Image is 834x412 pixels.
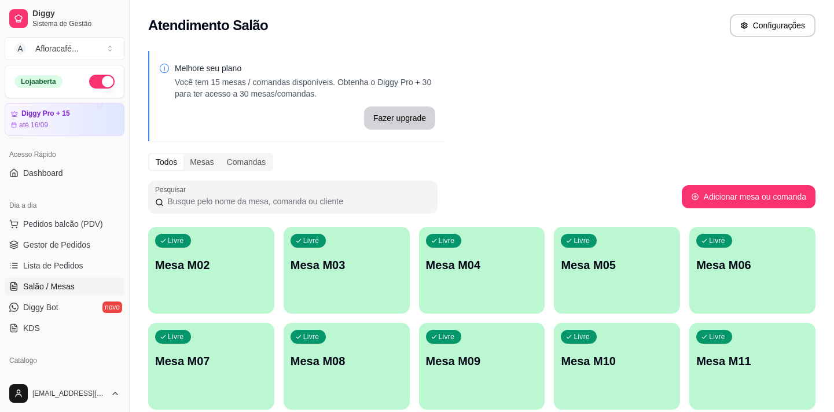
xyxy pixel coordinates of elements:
[5,196,124,215] div: Dia a dia
[284,227,410,314] button: LivreMesa M03
[291,353,403,369] p: Mesa M08
[183,154,220,170] div: Mesas
[23,260,83,271] span: Lista de Pedidos
[14,75,63,88] div: Loja aberta
[439,236,455,245] p: Livre
[168,236,184,245] p: Livre
[439,332,455,341] p: Livre
[23,239,90,251] span: Gestor de Pedidos
[303,236,319,245] p: Livre
[23,218,103,230] span: Pedidos balcão (PDV)
[709,332,725,341] p: Livre
[5,256,124,275] a: Lista de Pedidos
[23,373,56,385] span: Produtos
[148,323,274,410] button: LivreMesa M07
[682,185,815,208] button: Adicionar mesa ou comanda
[155,257,267,273] p: Mesa M02
[168,332,184,341] p: Livre
[148,227,274,314] button: LivreMesa M02
[35,43,79,54] div: Afloracafé ...
[5,215,124,233] button: Pedidos balcão (PDV)
[364,106,435,130] button: Fazer upgrade
[23,322,40,334] span: KDS
[221,154,273,170] div: Comandas
[164,196,431,207] input: Pesquisar
[554,227,680,314] button: LivreMesa M05
[148,16,268,35] h2: Atendimento Salão
[23,167,63,179] span: Dashboard
[426,257,538,273] p: Mesa M04
[19,120,48,130] article: até 16/09
[5,351,124,370] div: Catálogo
[5,164,124,182] a: Dashboard
[23,301,58,313] span: Diggy Bot
[23,281,75,292] span: Salão / Mesas
[89,75,115,89] button: Alterar Status
[21,109,70,118] article: Diggy Pro + 15
[149,154,183,170] div: Todos
[5,5,124,32] a: DiggySistema de Gestão
[155,353,267,369] p: Mesa M07
[561,257,673,273] p: Mesa M05
[5,103,124,136] a: Diggy Pro + 15até 16/09
[5,277,124,296] a: Salão / Mesas
[155,185,190,194] label: Pesquisar
[303,332,319,341] p: Livre
[5,145,124,164] div: Acesso Rápido
[689,323,815,410] button: LivreMesa M11
[574,332,590,341] p: Livre
[561,353,673,369] p: Mesa M10
[419,227,545,314] button: LivreMesa M04
[709,236,725,245] p: Livre
[14,43,26,54] span: A
[175,62,435,74] p: Melhore seu plano
[5,380,124,407] button: [EMAIL_ADDRESS][DOMAIN_NAME]
[291,257,403,273] p: Mesa M03
[284,323,410,410] button: LivreMesa M08
[419,323,545,410] button: LivreMesa M09
[689,227,815,314] button: LivreMesa M06
[696,353,809,369] p: Mesa M11
[32,389,106,398] span: [EMAIL_ADDRESS][DOMAIN_NAME]
[696,257,809,273] p: Mesa M06
[5,298,124,317] a: Diggy Botnovo
[32,9,120,19] span: Diggy
[32,19,120,28] span: Sistema de Gestão
[574,236,590,245] p: Livre
[5,319,124,337] a: KDS
[5,236,124,254] a: Gestor de Pedidos
[5,37,124,60] button: Select a team
[5,370,124,388] a: Produtos
[554,323,680,410] button: LivreMesa M10
[426,353,538,369] p: Mesa M09
[730,14,815,37] button: Configurações
[175,76,435,100] p: Você tem 15 mesas / comandas disponíveis. Obtenha o Diggy Pro + 30 para ter acesso a 30 mesas/com...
